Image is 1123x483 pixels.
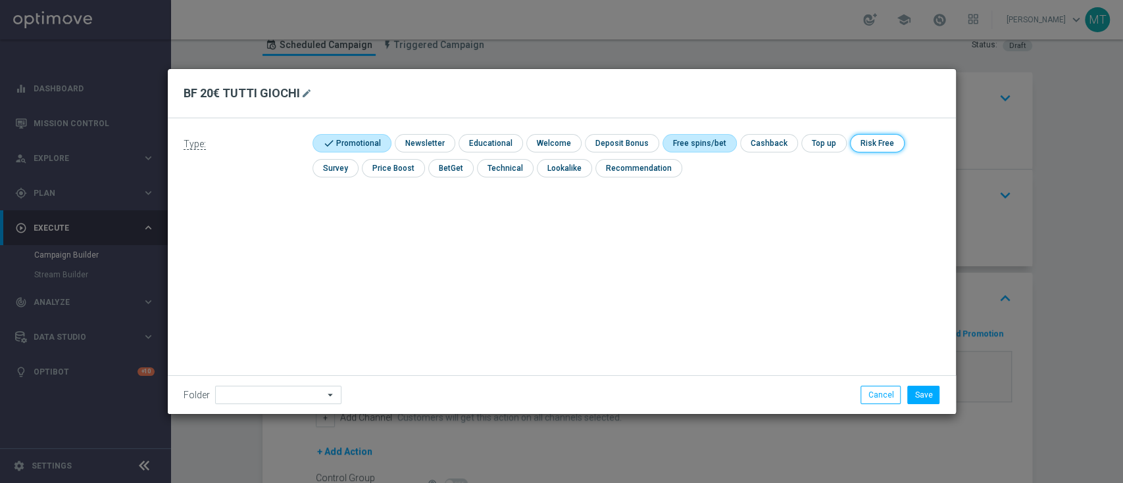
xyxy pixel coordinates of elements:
[184,85,300,101] h2: BF 20€ TUTTI GIOCHI
[300,85,316,101] button: mode_edit
[907,386,939,404] button: Save
[301,88,312,99] i: mode_edit
[184,139,206,150] span: Type:
[184,390,210,401] label: Folder
[324,386,337,403] i: arrow_drop_down
[861,386,901,404] button: Cancel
